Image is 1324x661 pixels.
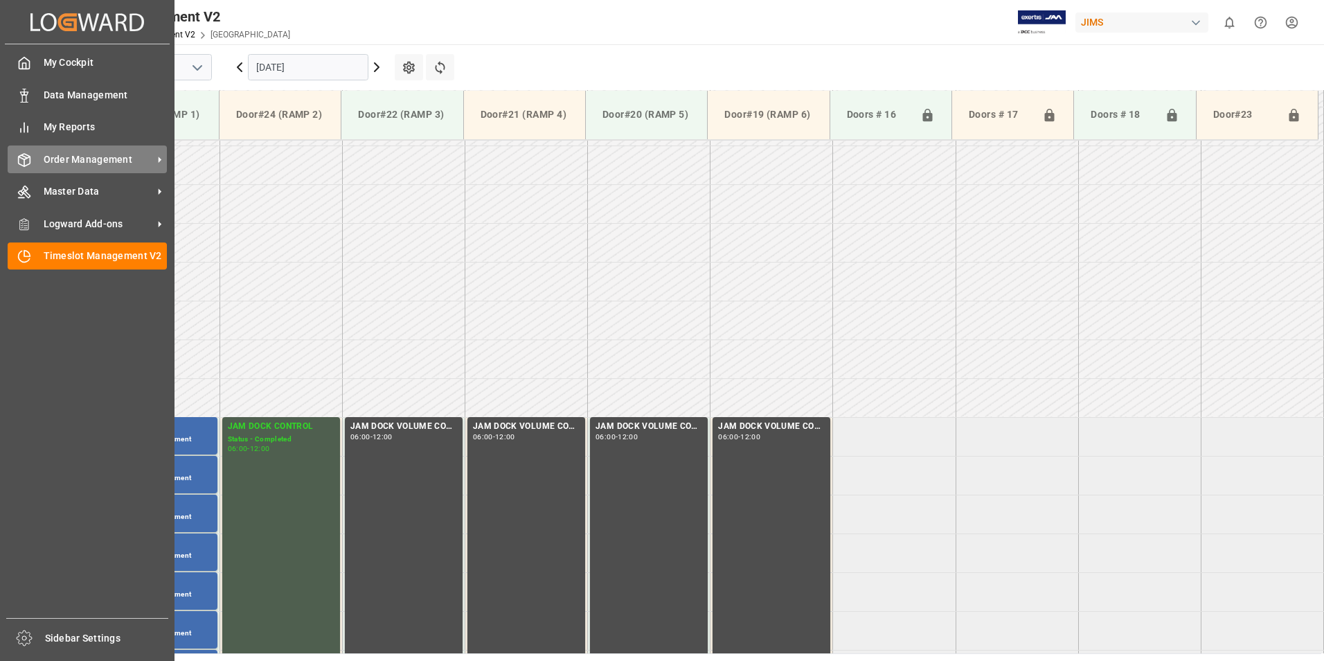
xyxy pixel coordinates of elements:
div: - [738,434,740,440]
div: 06:00 [718,434,738,440]
span: Timeslot Management V2 [44,249,168,263]
button: open menu [186,57,207,78]
div: Door#24 (RAMP 2) [231,102,330,127]
div: JAM DOCK VOLUME CONTROL [718,420,825,434]
span: My Cockpit [44,55,168,70]
div: Door#20 (RAMP 5) [597,102,696,127]
div: Doors # 16 [841,102,915,128]
a: Data Management [8,81,167,108]
input: DD.MM.YYYY [248,54,368,80]
span: Data Management [44,88,168,103]
div: Doors # 17 [963,102,1037,128]
span: Sidebar Settings [45,631,169,646]
div: 12:00 [250,446,270,452]
span: Master Data [44,184,153,199]
div: JIMS [1075,12,1208,33]
div: JAM DOCK CONTROL [228,420,334,434]
div: Door#22 (RAMP 3) [352,102,451,127]
div: 12:00 [495,434,515,440]
div: Timeslot Management V2 [60,6,290,27]
div: JAM DOCK VOLUME CONTROL [473,420,580,434]
a: My Cockpit [8,49,167,76]
img: Exertis%20JAM%20-%20Email%20Logo.jpg_1722504956.jpg [1018,10,1066,35]
div: 12:00 [373,434,393,440]
span: Logward Add-ons [44,217,153,231]
div: - [370,434,373,440]
div: - [616,434,618,440]
div: Door#21 (RAMP 4) [475,102,574,127]
div: 06:00 [596,434,616,440]
div: 06:00 [473,434,493,440]
div: - [247,446,249,452]
div: JAM DOCK VOLUME CONTROL [350,420,457,434]
div: Door#23 [1208,102,1281,128]
div: 12:00 [618,434,638,440]
div: Status - Completed [228,434,334,446]
span: Order Management [44,152,153,167]
button: show 0 new notifications [1214,7,1245,38]
button: JIMS [1075,9,1214,35]
a: Timeslot Management V2 [8,243,167,270]
button: Help Center [1245,7,1276,38]
span: My Reports [44,120,168,134]
div: - [493,434,495,440]
div: 12:00 [740,434,760,440]
div: Door#19 (RAMP 6) [719,102,818,127]
div: 06:00 [350,434,370,440]
div: Doors # 18 [1085,102,1158,128]
div: 06:00 [228,446,248,452]
div: JAM DOCK VOLUME CONTROL [596,420,702,434]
